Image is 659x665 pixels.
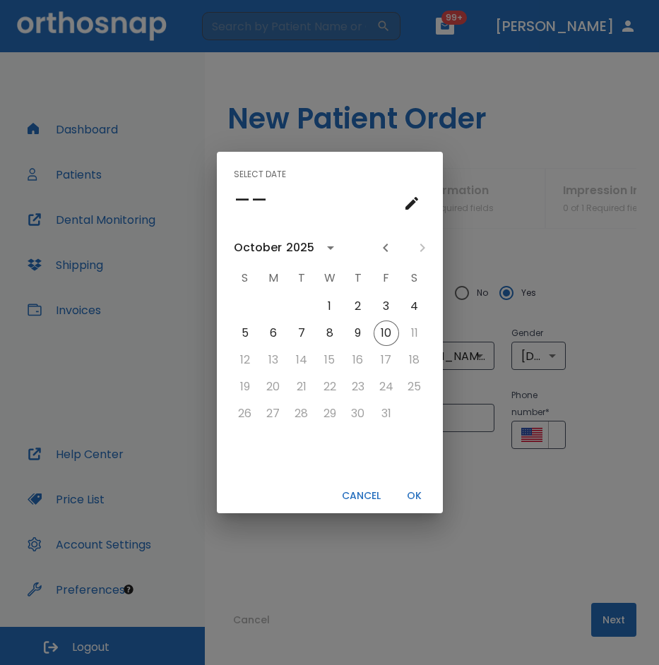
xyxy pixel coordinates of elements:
button: Cancel [336,484,386,508]
button: Previous month [374,236,398,260]
button: Oct 9, 2025 [345,320,371,346]
button: OK [392,484,437,508]
span: T [345,264,371,292]
button: Oct 4, 2025 [402,294,427,319]
span: M [261,264,286,292]
div: 2025 [286,239,314,256]
button: calendar view is open, go to text input view [398,189,426,217]
button: Oct 8, 2025 [317,320,343,346]
span: W [317,264,343,292]
button: Oct 1, 2025 [317,294,343,319]
span: F [374,264,399,292]
span: T [289,264,314,292]
button: calendar view is open, switch to year view [319,236,343,260]
button: Oct 7, 2025 [289,320,314,346]
button: Oct 2, 2025 [345,294,371,319]
button: Oct 5, 2025 [232,320,258,346]
button: Oct 10, 2025 [374,320,399,346]
span: S [402,264,427,292]
div: October [234,239,282,256]
button: Oct 6, 2025 [261,320,286,346]
button: Oct 3, 2025 [374,294,399,319]
span: S [232,264,258,292]
h4: –– [234,185,268,215]
span: Select date [234,163,286,186]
